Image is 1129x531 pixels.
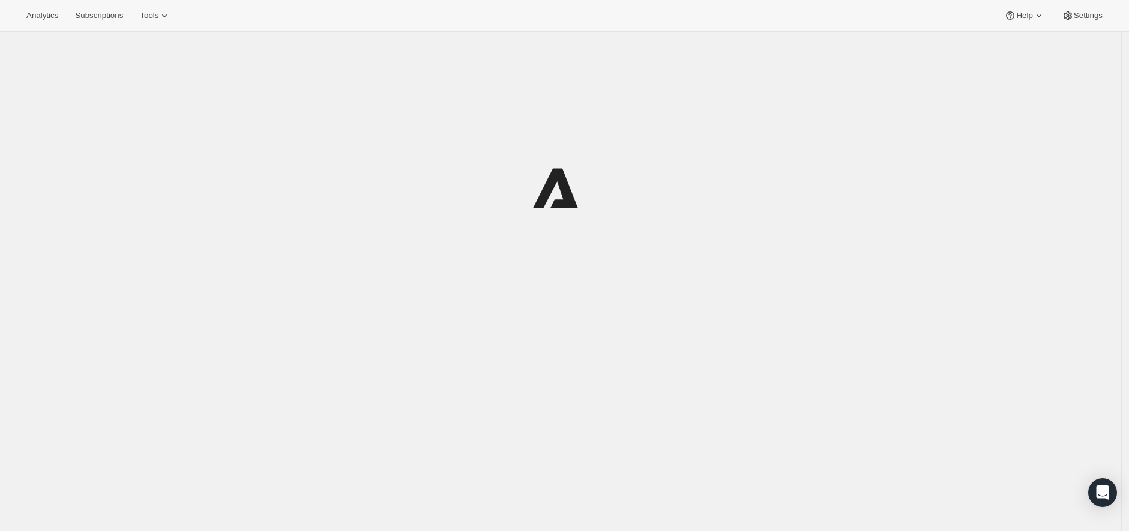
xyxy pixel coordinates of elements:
button: Help [997,7,1052,24]
span: Help [1016,11,1032,20]
span: Tools [140,11,158,20]
button: Settings [1055,7,1110,24]
button: Analytics [19,7,65,24]
span: Subscriptions [75,11,123,20]
span: Analytics [26,11,58,20]
button: Tools [133,7,178,24]
span: Settings [1074,11,1103,20]
button: Subscriptions [68,7,130,24]
div: Open Intercom Messenger [1088,478,1117,507]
